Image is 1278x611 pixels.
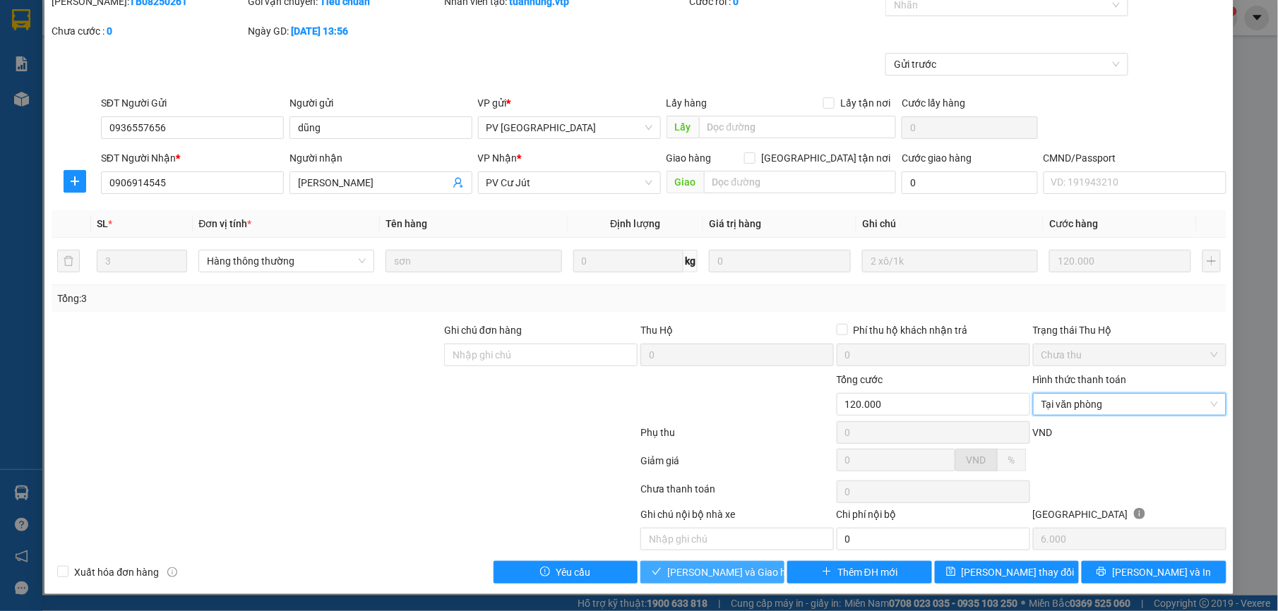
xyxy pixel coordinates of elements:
[967,454,986,466] span: VND
[1049,250,1191,272] input: 0
[101,95,284,111] div: SĐT Người Gửi
[57,291,494,306] div: Tổng: 3
[478,152,518,164] span: VP Nhận
[444,344,638,366] input: Ghi chú đơn hàng
[667,97,707,109] span: Lấy hàng
[699,116,897,138] input: Dọc đường
[946,567,956,578] span: save
[902,171,1037,194] input: Cước giao hàng
[848,322,974,338] span: Phí thu hộ khách nhận trả
[756,150,896,166] span: [GEOGRAPHIC_DATA] tận nơi
[444,325,522,336] label: Ghi chú đơn hàng
[1097,567,1106,578] span: printer
[107,25,112,37] b: 0
[1082,561,1226,583] button: printer[PERSON_NAME] và In
[478,95,661,111] div: VP gửi
[652,567,662,578] span: check
[667,171,704,193] span: Giao
[962,564,1075,580] span: [PERSON_NAME] thay đổi
[837,374,883,385] span: Tổng cước
[667,152,712,164] span: Giao hàng
[556,564,590,580] span: Yêu cầu
[640,561,784,583] button: check[PERSON_NAME] và Giao hàng
[1112,564,1211,580] span: [PERSON_NAME] và In
[198,218,251,229] span: Đơn vị tính
[894,54,1119,75] span: Gửi trước
[486,117,652,138] span: PV Tân Bình
[822,567,832,578] span: plus
[1008,454,1015,466] span: %
[640,528,834,550] input: Nhập ghi chú
[540,567,550,578] span: exclamation-circle
[610,218,660,229] span: Định lượng
[1033,507,1226,528] div: [GEOGRAPHIC_DATA]
[52,23,245,39] div: Chưa cước :
[386,218,427,229] span: Tên hàng
[1202,250,1221,272] button: plus
[835,95,896,111] span: Lấy tận nơi
[57,250,80,272] button: delete
[640,507,834,528] div: Ghi chú nội bộ nhà xe
[639,481,835,506] div: Chưa thanh toán
[787,561,931,583] button: plusThêm ĐH mới
[1033,374,1127,385] label: Hình thức thanh toán
[862,250,1038,272] input: Ghi Chú
[64,176,85,187] span: plus
[64,170,86,193] button: plus
[207,250,366,272] span: Hàng thông thường
[709,250,851,272] input: 0
[667,116,699,138] span: Lấy
[1044,150,1226,166] div: CMND/Passport
[1134,508,1145,519] span: info-circle
[494,561,638,583] button: exclamation-circleYêu cầu
[291,25,348,37] b: [DATE] 13:56
[1041,344,1218,365] span: Chưa thu
[683,250,698,272] span: kg
[1041,394,1218,415] span: Tại văn phòng
[289,95,472,111] div: Người gửi
[1033,322,1226,338] div: Trạng thái Thu Hộ
[856,210,1044,238] th: Ghi chú
[453,177,464,188] span: user-add
[935,561,1079,583] button: save[PERSON_NAME] thay đổi
[486,172,652,193] span: PV Cư Jút
[1049,218,1098,229] span: Cước hàng
[704,171,897,193] input: Dọc đường
[167,567,177,577] span: info-circle
[248,23,441,39] div: Ngày GD:
[667,564,803,580] span: [PERSON_NAME] và Giao hàng
[386,250,561,272] input: VD: Bàn, Ghế
[68,564,165,580] span: Xuất hóa đơn hàng
[639,453,835,478] div: Giảm giá
[97,218,108,229] span: SL
[709,218,761,229] span: Giá trị hàng
[837,564,897,580] span: Thêm ĐH mới
[902,97,965,109] label: Cước lấy hàng
[639,425,835,449] div: Phụ thu
[1033,427,1053,438] span: VND
[289,150,472,166] div: Người nhận
[101,150,284,166] div: SĐT Người Nhận
[902,152,972,164] label: Cước giao hàng
[902,116,1037,139] input: Cước lấy hàng
[640,325,673,336] span: Thu Hộ
[837,507,1030,528] div: Chi phí nội bộ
